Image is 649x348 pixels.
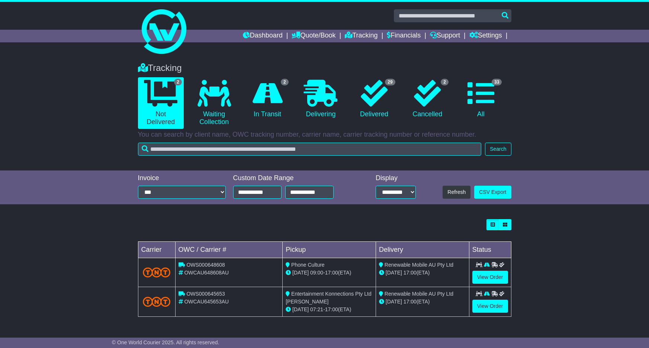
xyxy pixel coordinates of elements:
span: [DATE] [386,299,402,305]
td: Pickup [283,242,376,258]
span: 17:00 [325,270,338,276]
a: Waiting Collection [191,77,237,129]
a: Tracking [345,30,377,42]
a: 2 In Transit [244,77,290,121]
a: Dashboard [243,30,283,42]
span: OWCAU645653AU [184,299,229,305]
span: OWS000648608 [186,262,225,268]
div: - (ETA) [286,269,373,277]
span: 17:00 [325,306,338,312]
span: 29 [385,79,395,85]
span: 17:00 [404,299,417,305]
div: - (ETA) [286,306,373,313]
a: Support [430,30,460,42]
span: Renewable Mobile AU Pty Ltd [385,262,453,268]
span: OWCAU648608AU [184,270,229,276]
img: TNT_Domestic.png [143,267,171,277]
span: OWS000645653 [186,291,225,297]
span: 2 [281,79,289,85]
div: Tracking [134,63,515,74]
a: CSV Export [474,186,511,199]
button: Search [485,143,511,156]
span: [DATE] [292,270,309,276]
a: 2 Cancelled [405,77,450,121]
td: Carrier [138,242,175,258]
td: OWC / Carrier # [175,242,283,258]
div: Custom Date Range [233,174,353,182]
span: [DATE] [292,306,309,312]
span: [DATE] [386,270,402,276]
span: Phone Culture [291,262,325,268]
a: View Order [472,271,508,284]
a: Financials [387,30,421,42]
td: Status [469,242,511,258]
a: 33 All [458,77,504,121]
a: 29 Delivered [351,77,397,121]
span: 17:00 [404,270,417,276]
div: (ETA) [379,298,466,306]
span: Renewable Mobile AU Pty Ltd [385,291,453,297]
span: 2 [441,79,449,85]
span: 2 [174,79,182,85]
span: 09:00 [310,270,323,276]
td: Delivery [376,242,469,258]
span: © One World Courier 2025. All rights reserved. [112,339,219,345]
button: Refresh [443,186,470,199]
a: View Order [472,300,508,313]
a: Quote/Book [292,30,335,42]
img: TNT_Domestic.png [143,297,171,307]
a: Settings [469,30,502,42]
div: Invoice [138,174,226,182]
p: You can search by client name, OWC tracking number, carrier name, carrier tracking number or refe... [138,131,511,139]
a: Delivering [298,77,344,121]
div: (ETA) [379,269,466,277]
a: 2 Not Delivered [138,77,184,129]
span: 33 [492,79,502,85]
span: 07:21 [310,306,323,312]
div: Display [376,174,416,182]
span: Entertainment Konnections Pty Ltd [PERSON_NAME] [286,291,371,305]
